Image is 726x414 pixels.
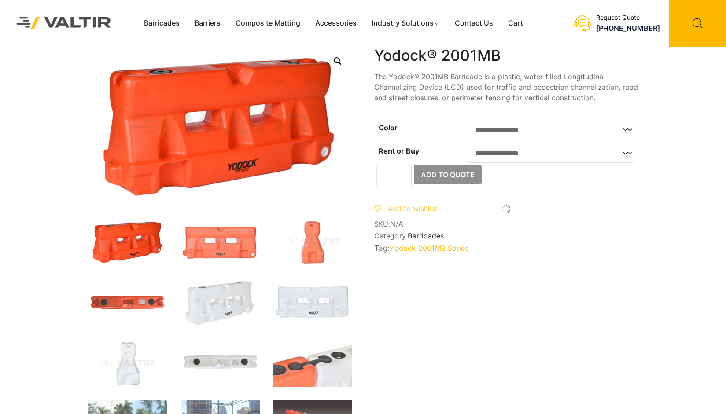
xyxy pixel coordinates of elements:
[273,218,352,266] img: 2001MB_Org_Side.jpg
[88,218,167,266] img: 2001MB_Org_3Q.jpg
[88,279,167,326] img: 2001MB_Org_Top.jpg
[447,17,501,30] a: Contact Us
[374,220,638,228] span: SKU:
[181,279,260,326] img: 2001MB_Nat_3Q.jpg
[390,220,403,228] span: N/A
[187,17,228,30] a: Barriers
[181,218,260,266] img: 2001MB_Org_Front.jpg
[374,71,638,103] p: The Yodock® 2001MB Barricade is a plastic, water-filled Longitudinal Channelizing Device (LCD) us...
[390,244,468,253] a: Yodock 2001MB Series
[308,17,364,30] a: Accessories
[88,340,167,387] img: 2001MB_Nat_Side.jpg
[596,14,660,22] div: Request Quote
[364,17,447,30] a: Industry Solutions
[374,47,638,65] h1: Yodock® 2001MB
[7,7,121,40] img: Valtir Rentals
[596,24,660,33] a: [PHONE_NUMBER]
[408,231,444,240] a: Barricades
[379,147,419,155] label: Rent or Buy
[273,340,352,387] img: 2001MB_Xtra2.jpg
[374,244,638,253] span: Tag:
[374,232,638,240] span: Category:
[379,123,398,132] label: Color
[376,165,412,187] input: Product quantity
[501,17,531,30] a: Cart
[273,279,352,326] img: 2001MB_Nat_Front.jpg
[181,340,260,387] img: 2001MB_Nat_Top.jpg
[414,165,482,184] button: Add to Quote
[136,17,187,30] a: Barricades
[228,17,308,30] a: Composite Matting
